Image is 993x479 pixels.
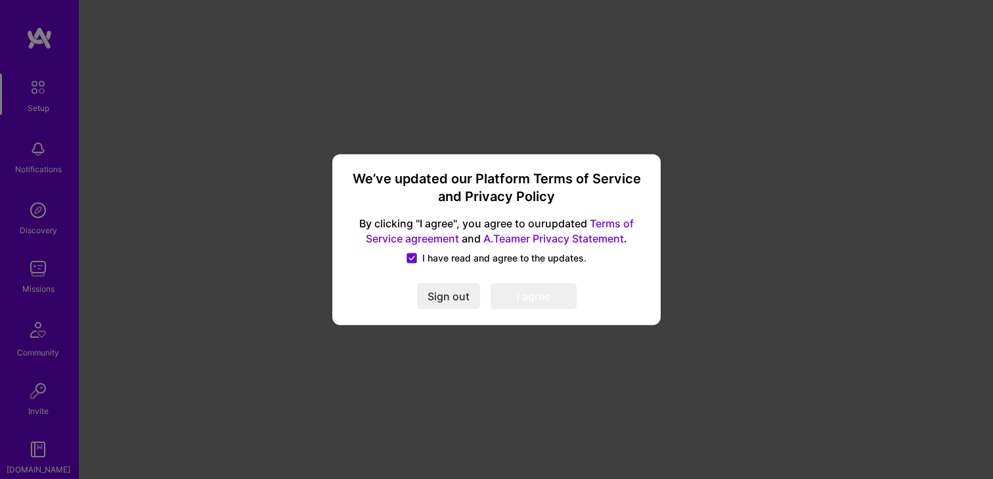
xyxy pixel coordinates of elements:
span: I have read and agree to the updates. [422,252,586,265]
h3: We’ve updated our Platform Terms of Service and Privacy Policy [348,170,645,206]
span: By clicking "I agree", you agree to our updated and . [348,216,645,246]
a: Terms of Service agreement [366,217,634,245]
button: Sign out [417,283,480,309]
button: I agree [491,283,577,309]
a: A.Teamer Privacy Statement [483,232,624,245]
